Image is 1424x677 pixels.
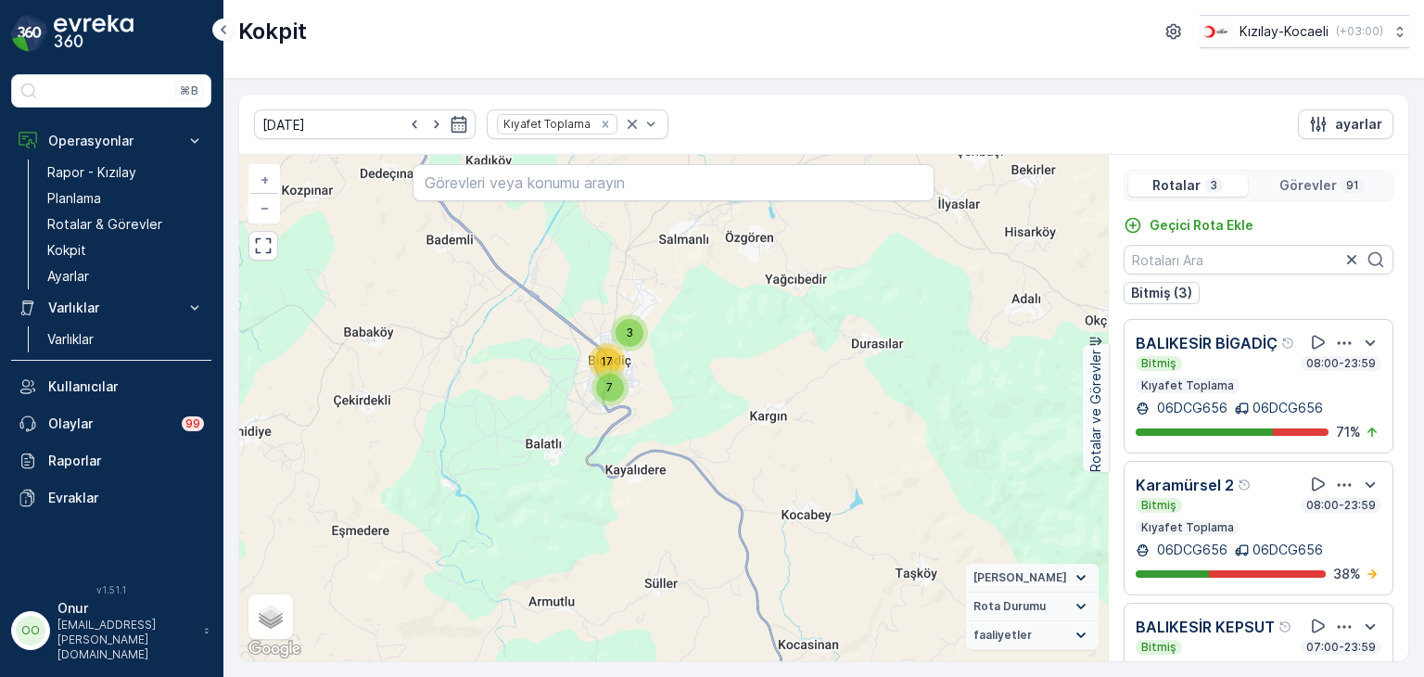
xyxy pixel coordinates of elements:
[48,299,174,317] p: Varlıklar
[48,489,204,507] p: Evraklar
[1136,616,1275,638] p: BALIKESİR KEPSUT
[11,405,211,442] a: Olaylar99
[626,326,633,339] span: 3
[47,163,136,182] p: Rapor - Kızılay
[261,172,269,187] span: +
[973,570,1067,585] span: [PERSON_NAME]
[1335,115,1382,134] p: ayarlar
[1087,350,1105,472] p: Rotalar ve Görevler
[966,621,1099,650] summary: faaliyetler
[261,199,270,215] span: −
[1344,178,1361,193] p: 91
[1281,336,1296,351] div: Yardım Araç İkonu
[40,237,211,263] a: Kokpit
[595,117,616,132] div: Remove Kıyafet Toplama
[244,637,305,661] img: Google
[1139,520,1236,535] p: Kıyafet Toplama
[48,377,204,396] p: Kullanıcılar
[250,194,278,222] a: Uzaklaştır
[11,368,211,405] a: Kullanıcılar
[40,160,211,185] a: Rapor - Kızılay
[601,354,613,368] span: 17
[1304,640,1378,655] p: 07:00-23:59
[40,211,211,237] a: Rotalar & Görevler
[254,109,476,139] input: dd/mm/yyyy
[973,599,1046,614] span: Rota Durumu
[48,132,174,150] p: Operasyonlar
[244,637,305,661] a: Bu bölgeyi Google Haritalar'da açın (yeni pencerede açılır)
[1252,541,1323,559] p: 06DCG656
[1200,21,1232,42] img: k%C4%B1z%C4%B1lay_0jL9uU1.png
[47,215,162,234] p: Rotalar & Görevler
[47,267,89,286] p: Ayarlar
[11,122,211,160] button: Operasyonlar
[16,616,45,645] div: OO
[1298,109,1393,139] button: ayarlar
[40,263,211,289] a: Ayarlar
[1208,178,1219,193] p: 3
[589,343,626,380] div: 17
[606,380,613,394] span: 7
[11,599,211,662] button: OOOnur[EMAIL_ADDRESS][PERSON_NAME][DOMAIN_NAME]
[185,416,200,431] p: 99
[1333,565,1361,583] p: 38 %
[611,314,648,351] div: 3
[1153,399,1227,417] p: 06DCG656
[1336,423,1361,441] p: 71 %
[250,596,291,637] a: Layers
[11,479,211,517] a: Evraklar
[966,593,1099,621] summary: Rota Durumu
[1124,282,1200,304] button: Bitmiş (3)
[57,618,195,662] p: [EMAIL_ADDRESS][PERSON_NAME][DOMAIN_NAME]
[40,326,211,352] a: Varlıklar
[47,330,94,349] p: Varlıklar
[1153,541,1227,559] p: 06DCG656
[1136,332,1278,354] p: BALIKESİR BİGADİÇ
[180,83,198,98] p: ⌘B
[1336,24,1383,39] p: ( +03:00 )
[250,166,278,194] a: Yakınlaştır
[591,369,629,406] div: 7
[238,17,307,46] p: Kokpit
[11,584,211,595] span: v 1.51.1
[47,189,101,208] p: Planlama
[1139,640,1178,655] p: Bitmiş
[11,442,211,479] a: Raporlar
[498,115,593,133] div: Kıyafet Toplama
[48,452,204,470] p: Raporlar
[1139,378,1236,393] p: Kıyafet Toplama
[1131,284,1192,302] p: Bitmiş (3)
[1278,620,1293,634] div: Yardım Araç İkonu
[1124,245,1393,275] input: Rotaları Ara
[54,15,133,52] img: logo_dark-DEwI_e13.png
[966,564,1099,593] summary: [PERSON_NAME]
[1152,176,1201,195] p: Rotalar
[1139,356,1178,371] p: Bitmiş
[1150,216,1253,235] p: Geçici Rota Ekle
[1240,22,1329,41] p: Kızılay-Kocaeli
[1304,498,1378,513] p: 08:00-23:59
[973,628,1032,643] span: faaliyetler
[40,185,211,211] a: Planlama
[1200,15,1409,48] button: Kızılay-Kocaeli(+03:00)
[1304,356,1378,371] p: 08:00-23:59
[1238,478,1252,492] div: Yardım Araç İkonu
[1279,176,1337,195] p: Görevler
[1139,498,1178,513] p: Bitmiş
[1136,474,1234,496] p: Karamürsel 2
[413,164,934,201] input: Görevleri veya konumu arayın
[57,599,195,618] p: Onur
[11,289,211,326] button: Varlıklar
[11,15,48,52] img: logo
[48,415,171,433] p: Olaylar
[1252,399,1323,417] p: 06DCG656
[1124,216,1253,235] a: Geçici Rota Ekle
[47,241,86,260] p: Kokpit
